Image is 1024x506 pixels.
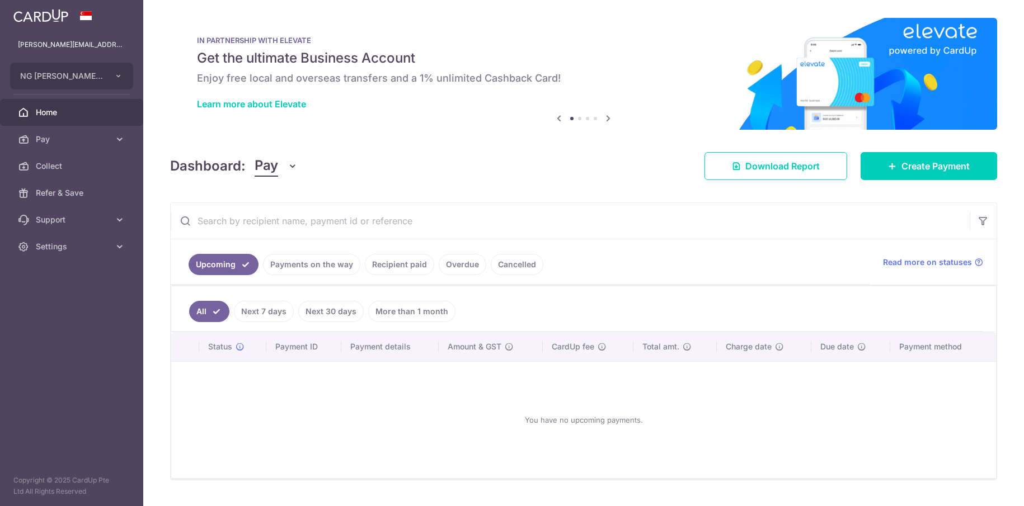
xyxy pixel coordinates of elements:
[704,152,847,180] a: Download Report
[255,155,298,177] button: Pay
[745,159,820,173] span: Download Report
[170,156,246,176] h4: Dashboard:
[20,70,103,82] span: NG [PERSON_NAME] WOODWORKING INDUSTRIAL PTE. LTD.
[365,254,434,275] a: Recipient paid
[189,254,259,275] a: Upcoming
[189,301,229,322] a: All
[208,341,232,352] span: Status
[255,155,278,177] span: Pay
[861,152,997,180] a: Create Payment
[298,301,364,322] a: Next 30 days
[197,72,970,85] h6: Enjoy free local and overseas transfers and a 1% unlimited Cashback Card!
[36,241,110,252] span: Settings
[234,301,294,322] a: Next 7 days
[883,257,983,268] a: Read more on statuses
[552,341,594,352] span: CardUp fee
[10,63,133,89] button: NG [PERSON_NAME] WOODWORKING INDUSTRIAL PTE. LTD.
[448,341,501,352] span: Amount & GST
[197,98,306,110] a: Learn more about Elevate
[171,203,970,239] input: Search by recipient name, payment id or reference
[36,134,110,145] span: Pay
[36,107,110,118] span: Home
[13,9,68,22] img: CardUp
[36,214,110,225] span: Support
[642,341,679,352] span: Total amt.
[197,36,970,45] p: IN PARTNERSHIP WITH ELEVATE
[820,341,854,352] span: Due date
[368,301,455,322] a: More than 1 month
[266,332,341,361] th: Payment ID
[36,160,110,172] span: Collect
[883,257,972,268] span: Read more on statuses
[36,187,110,198] span: Refer & Save
[263,254,360,275] a: Payments on the way
[170,18,997,130] img: Renovation banner
[890,332,996,361] th: Payment method
[185,371,983,469] div: You have no upcoming payments.
[341,332,439,361] th: Payment details
[439,254,486,275] a: Overdue
[901,159,970,173] span: Create Payment
[18,39,125,50] p: [PERSON_NAME][EMAIL_ADDRESS][DOMAIN_NAME]
[491,254,543,275] a: Cancelled
[726,341,772,352] span: Charge date
[197,49,970,67] h5: Get the ultimate Business Account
